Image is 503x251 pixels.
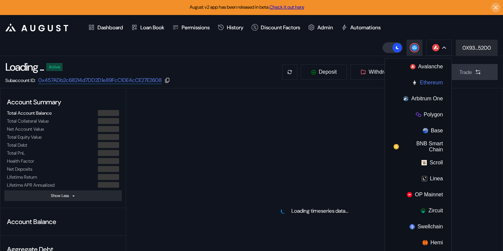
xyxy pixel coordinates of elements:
[350,24,381,31] div: Automations
[4,215,122,229] div: Account Balance
[416,112,421,117] img: chain logo
[385,219,451,235] button: Swellchain
[369,69,391,75] span: Withdraw
[4,190,122,201] button: Show Less
[300,64,347,80] button: Deposit
[291,207,348,214] div: Loading timeseries data...
[38,77,162,84] a: 0x457ADb2c68214d7DD2D1e89FcC10E4cCE27E2608
[261,24,300,31] div: Discount Factors
[190,4,304,10] span: August v2 app has been released in beta.
[385,203,451,219] button: Zircuit
[394,144,399,149] img: chain logo
[385,107,451,123] button: Polygon
[280,208,286,213] img: pending
[443,64,498,80] button: Trade
[168,15,214,40] a: Permissions
[7,110,52,116] div: Total Account Balance
[269,4,304,10] a: Check it out here
[214,15,248,40] a: History
[182,24,210,31] div: Permissions
[319,69,337,75] span: Deposit
[385,171,451,187] button: Linea
[7,158,34,164] div: Health Factor
[127,15,168,40] a: Loan Book
[7,118,49,124] div: Total Collateral Value
[385,59,451,75] button: Avalanche
[421,160,427,165] img: chain logo
[410,224,415,229] img: chain logo
[412,80,417,85] img: chain logo
[410,64,416,69] img: chain logo
[227,24,244,31] div: History
[385,75,451,91] button: Ethereum
[422,176,427,181] img: chain logo
[423,128,428,133] img: chain logo
[5,60,44,74] div: Loading ...
[7,166,32,172] div: Net Deposits
[4,95,122,109] div: Account Summary
[7,126,44,132] div: Net Account Value
[422,240,428,245] img: chain logo
[462,44,491,51] div: 0X93...5200
[385,155,451,171] button: Scroll
[7,182,55,188] div: Lifetime APR Annualized
[51,193,69,198] div: Show Less
[459,69,472,76] div: Trade
[248,15,304,40] a: Discount Factors
[7,174,37,180] div: Lifetime Return
[97,24,123,31] div: Dashboard
[420,208,426,213] img: chain logo
[337,15,385,40] a: Automations
[7,142,27,148] div: Total Debt
[403,96,409,101] img: chain logo
[140,24,164,31] div: Loan Book
[385,91,451,107] button: Arbitrum One
[385,235,451,251] button: Hemi
[84,15,127,40] a: Dashboard
[385,187,451,203] button: OP Mainnet
[5,77,36,83] div: Subaccount ID:
[350,64,402,80] button: Withdraw
[407,192,412,197] img: chain logo
[432,44,439,51] img: chain logo
[7,134,42,140] div: Total Equity Value
[317,24,333,31] div: Admin
[7,150,25,156] div: Total PnL
[49,65,60,69] div: Active
[385,139,451,155] button: BNB Smart Chain
[385,123,451,139] button: Base
[426,40,452,56] button: chain logo
[456,40,498,56] button: 0X93...5200
[304,15,337,40] a: Admin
